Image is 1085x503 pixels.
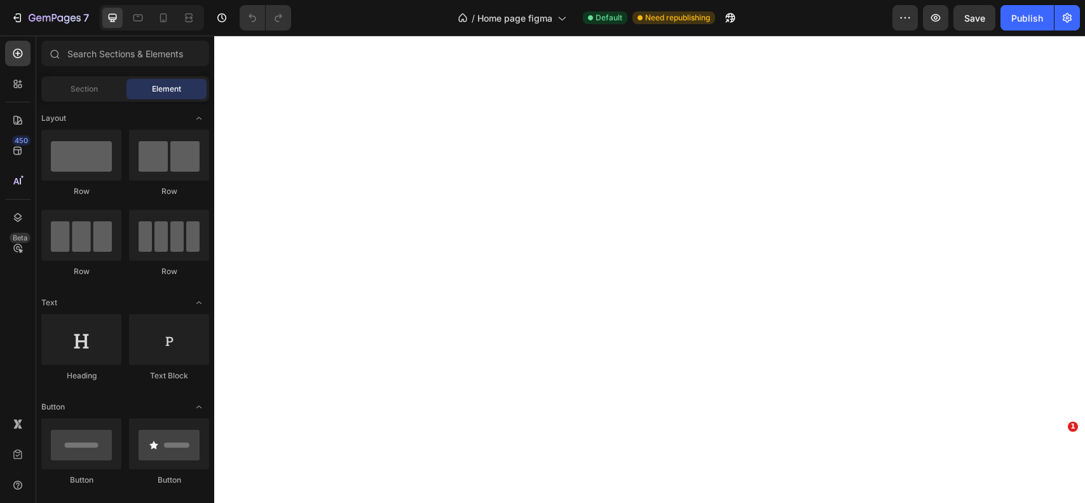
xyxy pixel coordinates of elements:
[12,135,31,146] div: 450
[41,186,121,197] div: Row
[596,12,622,24] span: Default
[953,5,995,31] button: Save
[41,297,57,308] span: Text
[41,113,66,124] span: Layout
[1000,5,1054,31] button: Publish
[1042,441,1072,471] iframe: Intercom live chat
[152,83,181,95] span: Element
[71,83,98,95] span: Section
[240,5,291,31] div: Undo/Redo
[10,233,31,243] div: Beta
[189,293,209,313] span: Toggle open
[41,266,121,277] div: Row
[41,41,209,66] input: Search Sections & Elements
[5,5,95,31] button: 7
[83,10,89,25] p: 7
[189,108,209,128] span: Toggle open
[477,11,552,25] span: Home page figma
[129,370,209,382] div: Text Block
[645,12,710,24] span: Need republishing
[41,370,121,382] div: Heading
[129,186,209,197] div: Row
[1068,422,1078,432] span: 1
[41,401,65,413] span: Button
[472,11,475,25] span: /
[129,474,209,486] div: Button
[214,36,1085,503] iframe: Design area
[41,474,121,486] div: Button
[189,397,209,417] span: Toggle open
[964,13,985,24] span: Save
[129,266,209,277] div: Row
[1011,11,1043,25] div: Publish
